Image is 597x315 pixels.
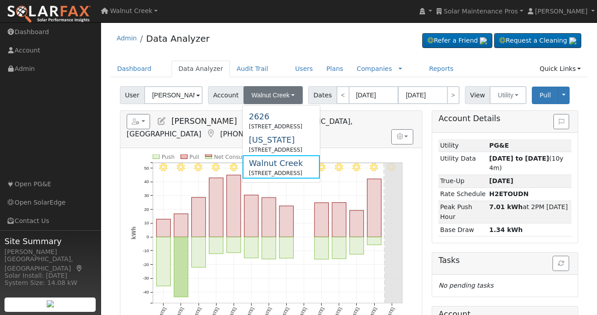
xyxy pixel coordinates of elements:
[370,163,378,171] i: 8/30 - Clear
[249,134,302,146] div: [US_STATE]
[336,86,349,104] a: <
[367,237,381,245] rect: onclick=""
[438,201,487,223] td: Peak Push Hour
[156,237,170,286] rect: onclick=""
[209,178,223,237] rect: onclick=""
[4,271,96,280] div: Solar Install: [DATE]
[220,130,285,138] span: [PHONE_NUMBER]
[244,237,258,258] rect: onclick=""
[127,117,353,138] span: [GEOGRAPHIC_DATA], [GEOGRAPHIC_DATA]
[7,5,91,24] img: SolarFax
[4,278,96,288] div: System Size: 14.08 kW
[489,203,523,210] strong: 7.01 kWh
[489,226,523,233] strong: 1.34 kWh
[489,155,563,171] span: (10y 4m)
[171,117,237,126] span: [PERSON_NAME]
[353,163,361,171] i: 8/29 - Clear
[4,235,96,247] span: Site Summary
[208,86,244,104] span: Account
[174,214,188,237] rect: onclick=""
[438,139,487,152] td: Utility
[172,61,230,77] a: Data Analyzer
[142,289,149,294] text: -40
[146,234,149,239] text: 0
[335,163,343,171] i: 8/28 - Clear
[357,65,392,72] a: Companies
[162,154,175,160] text: Push
[438,188,487,201] td: Rate Schedule
[226,237,240,253] rect: onclick=""
[447,86,460,104] a: >
[438,223,487,236] td: Base Draw
[332,202,346,237] rect: onclick=""
[249,110,302,122] div: 2626
[532,87,558,104] button: Pull
[314,237,328,259] rect: onclick=""
[314,203,328,237] rect: onclick=""
[540,92,551,99] span: Pull
[144,207,149,212] text: 20
[206,129,216,138] a: Map
[422,33,492,48] a: Refer a Friend
[249,169,303,177] div: [STREET_ADDRESS]
[226,175,240,237] rect: onclick=""
[569,37,576,44] img: retrieve
[349,237,363,254] rect: onclick=""
[535,8,588,15] span: [PERSON_NAME]
[230,61,275,77] a: Audit Trail
[489,177,513,184] strong: [DATE]
[488,201,572,223] td: at 2PM [DATE]
[156,219,170,237] rect: onclick=""
[177,163,185,171] i: 8/19 - Clear
[438,152,487,175] td: Utility Data
[47,300,54,307] img: retrieve
[75,265,84,272] a: Map
[279,206,293,237] rect: onclick=""
[110,7,152,14] span: Walnut Creek
[279,237,293,258] rect: onclick=""
[262,197,276,237] rect: onclick=""
[533,61,588,77] a: Quick Links
[209,237,223,254] rect: onclick=""
[120,86,145,104] span: User
[212,163,220,171] i: 8/21 - MostlyClear
[438,175,487,188] td: True-Up
[144,86,203,104] input: Select a User
[244,195,258,237] rect: onclick=""
[214,154,287,160] text: Net Consumption 118 kWh
[490,86,526,104] button: Utility
[422,61,460,77] a: Reports
[146,33,209,44] a: Data Analyzer
[553,114,569,129] button: Issue History
[262,237,276,259] rect: onclick=""
[174,237,188,297] rect: onclick=""
[4,247,96,257] div: [PERSON_NAME]
[249,157,303,169] div: Walnut Creek
[144,193,149,198] text: 30
[157,117,167,126] a: Edit User (4)
[142,262,149,267] text: -20
[318,163,326,171] i: 8/27 - Clear
[332,237,346,259] rect: onclick=""
[444,8,518,15] span: Solar Maintenance Pros
[249,146,302,154] div: [STREET_ADDRESS]
[438,256,571,265] h5: Tasks
[349,210,363,237] rect: onclick=""
[465,86,491,104] span: View
[144,165,149,170] text: 50
[489,190,529,197] strong: V
[117,35,137,42] a: Admin
[191,197,205,237] rect: onclick=""
[142,276,149,280] text: -30
[553,256,569,271] button: Refresh
[494,33,581,48] a: Request a Cleaning
[438,114,571,123] h5: Account Details
[320,61,350,77] a: Plans
[144,220,149,225] text: 10
[438,282,493,289] i: No pending tasks
[288,61,320,77] a: Users
[242,117,252,126] a: Multi-Series Graph
[489,155,549,162] strong: [DATE] to [DATE]
[130,227,137,240] text: kWh
[191,237,205,267] rect: onclick=""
